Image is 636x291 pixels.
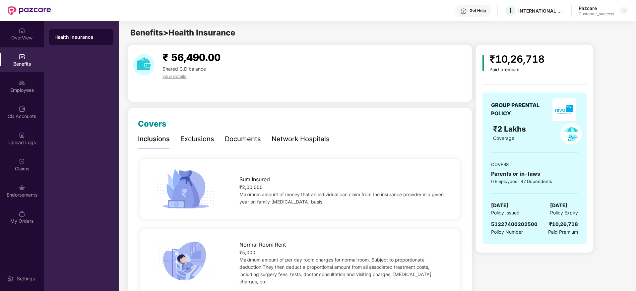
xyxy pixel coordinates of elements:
[460,8,467,15] img: svg+xml;base64,PHN2ZyBpZD0iSGVscC0zMngzMiIgeG1sbnM9Imh0dHA6Ly93d3cudzMub3JnLzIwMDAvc3ZnIiB3aWR0aD...
[491,101,549,118] div: GROUP PARENTAL POLICY
[579,11,614,17] div: Customer_success
[19,184,25,191] img: svg+xml;base64,PHN2ZyBpZD0iRW5kb3JzZW1lbnRzIiB4bWxucz0iaHR0cDovL3d3dy53My5vcmcvMjAwMC9zdmciIHdpZH...
[8,6,51,15] img: New Pazcare Logo
[19,132,25,139] img: svg+xml;base64,PHN2ZyBpZD0iVXBsb2FkX0xvZ3MiIGRhdGEtbmFtZT0iVXBsb2FkIExvZ3MiIHhtbG5zPSJodHRwOi8vd3...
[19,80,25,86] img: svg+xml;base64,PHN2ZyBpZD0iRW1wbG95ZWVzIiB4bWxucz0iaHR0cDovL3d3dy53My5vcmcvMjAwMC9zdmciIHdpZHRoPS...
[180,134,214,144] div: Exclusions
[482,55,484,71] img: icon
[239,249,446,256] div: ₹5,000
[579,5,614,11] div: Pazcare
[549,220,578,228] div: ₹10,26,718
[54,34,108,40] div: Health Insurance
[19,27,25,34] img: svg+xml;base64,PHN2ZyBpZD0iSG9tZSIgeG1sbnM9Imh0dHA6Ly93d3cudzMub3JnLzIwMDAvc3ZnIiB3aWR0aD0iMjAiIG...
[491,170,578,178] div: Parents or in-laws
[510,7,511,15] span: I
[272,134,330,144] div: Network Hospitals
[138,134,170,144] div: Inclusions
[162,51,221,63] span: ₹ 56,490.00
[489,67,544,73] div: Paid premium
[239,175,270,184] span: Sum Insured
[162,74,186,79] span: view details
[130,28,235,37] span: Benefits > Health Insurance
[550,209,578,216] span: Policy Expiry
[560,123,582,145] img: policyIcon
[491,229,523,235] span: Policy Number
[15,275,37,282] div: Settings
[19,106,25,112] img: svg+xml;base64,PHN2ZyBpZD0iQ0RfQWNjb3VudHMiIGRhdGEtbmFtZT0iQ0QgQWNjb3VudHMiIHhtbG5zPSJodHRwOi8vd3...
[489,51,544,67] div: ₹10,26,718
[154,167,217,211] img: icon
[7,275,14,282] img: svg+xml;base64,PHN2ZyBpZD0iU2V0dGluZy0yMHgyMCIgeG1sbnM9Imh0dHA6Ly93d3cudzMub3JnLzIwMDAvc3ZnIiB3aW...
[19,210,25,217] img: svg+xml;base64,PHN2ZyBpZD0iTXlfT3JkZXJzIiBkYXRhLW5hbWU9Ik15IE9yZGVycyIgeG1sbnM9Imh0dHA6Ly93d3cudz...
[491,178,578,185] div: 0 Employees | 47 Dependents
[133,54,155,76] img: download
[225,134,261,144] div: Documents
[491,161,578,168] div: COVERS
[154,239,217,283] img: icon
[470,8,486,13] div: Get Help
[239,257,431,284] span: Maximum amount of per day room charges for normal room. Subject to proportionate deduction.They t...
[518,8,565,14] div: INTERNATIONAL CENTRE FOR RESEARCH ON WOMAN
[491,209,520,216] span: Policy Issued
[138,119,166,129] span: Covers
[548,228,578,236] span: Paid Premium
[493,135,514,141] span: Coverage
[552,98,576,121] img: insurerLogo
[621,8,627,13] img: svg+xml;base64,PHN2ZyBpZD0iRHJvcGRvd24tMzJ4MzIiIHhtbG5zPSJodHRwOi8vd3d3LnczLm9yZy8yMDAwL3N2ZyIgd2...
[493,124,528,133] span: ₹2 Lakhs
[19,53,25,60] img: svg+xml;base64,PHN2ZyBpZD0iQmVuZWZpdHMiIHhtbG5zPSJodHRwOi8vd3d3LnczLm9yZy8yMDAwL3N2ZyIgd2lkdGg9Ij...
[550,202,567,209] span: [DATE]
[162,66,206,72] span: Shared C.D balance
[239,184,446,191] div: ₹2,00,000
[491,202,508,209] span: [DATE]
[239,241,286,249] span: Normal Room Rent
[19,158,25,165] img: svg+xml;base64,PHN2ZyBpZD0iQ2xhaW0iIHhtbG5zPSJodHRwOi8vd3d3LnczLm9yZy8yMDAwL3N2ZyIgd2lkdGg9IjIwIi...
[239,192,444,204] span: Maximum amount of money that an individual can claim from the insurance provider in a given year ...
[491,221,538,227] span: 51227400202500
